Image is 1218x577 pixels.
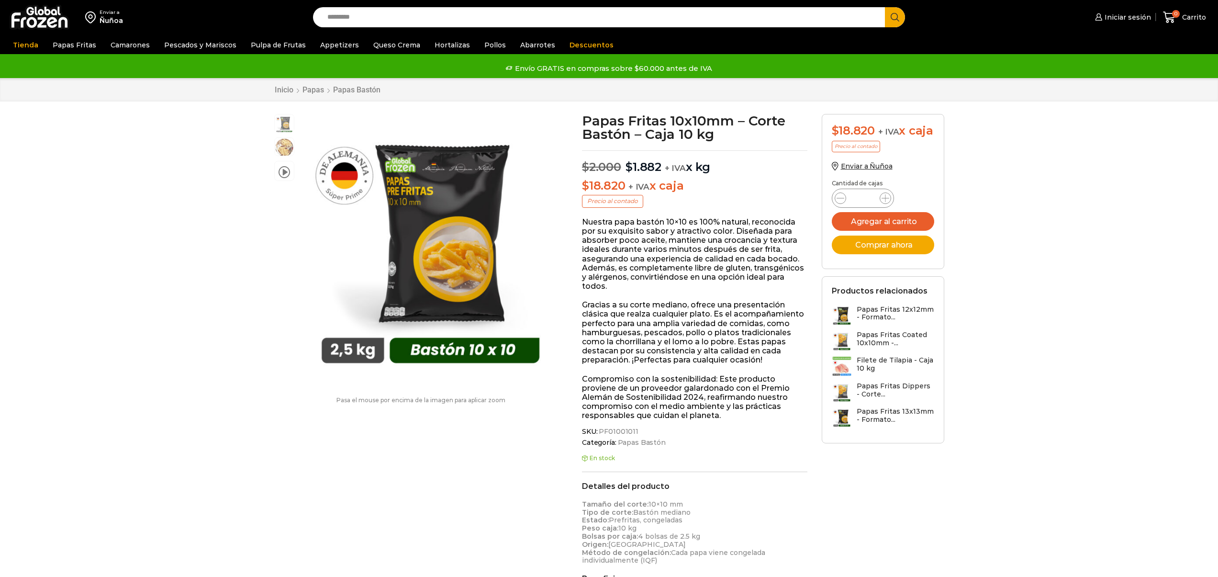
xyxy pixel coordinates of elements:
[626,160,633,174] span: $
[832,305,934,326] a: Papas Fritas 12x12mm - Formato...
[315,36,364,54] a: Appetizers
[299,114,562,377] div: 1 / 3
[582,532,638,541] strong: Bolsas por caja:
[857,331,934,347] h3: Papas Fritas Coated 10x10mm -...
[430,36,475,54] a: Hortalizas
[1093,8,1151,27] a: Iniciar sesión
[246,36,311,54] a: Pulpa de Frutas
[832,331,934,351] a: Papas Fritas Coated 10x10mm -...
[565,36,618,54] a: Descuentos
[832,162,893,170] a: Enviar a Ñuñoa
[832,141,880,152] p: Precio al contado
[274,85,294,94] a: Inicio
[480,36,511,54] a: Pollos
[582,482,807,491] h2: Detalles del producto
[582,179,625,192] bdi: 18.820
[582,217,807,291] p: Nuestra papa bastón 10×10 es 100% natural, reconocida por su exquisito sabor y atractivo color. D...
[628,182,649,192] span: + IVA
[299,114,562,377] img: 10x10
[841,162,893,170] span: Enviar a Ñuñoa
[582,374,807,420] p: Compromiso con la sostenibilidad: Este producto proviene de un proveedor galardonado con el Premi...
[1172,10,1180,18] span: 0
[832,124,839,137] span: $
[832,382,934,403] a: Papas Fritas Dippers - Corte...
[274,85,381,94] nav: Breadcrumb
[582,439,807,447] span: Categoría:
[885,7,905,27] button: Search button
[626,160,661,174] bdi: 1.882
[857,305,934,322] h3: Papas Fritas 12x12mm - Formato...
[159,36,241,54] a: Pescados y Mariscos
[100,16,123,25] div: Ñuñoa
[832,236,934,254] button: Comprar ahora
[582,160,589,174] span: $
[665,163,686,173] span: + IVA
[1102,12,1151,22] span: Iniciar sesión
[582,179,807,193] p: x caja
[857,382,934,398] h3: Papas Fritas Dippers - Corte...
[582,500,807,565] p: 10×10 mm Bastón mediano Prefritas, congeladas 10 kg 4 bolsas de 2.5 kg [GEOGRAPHIC_DATA] Cada pap...
[1161,6,1208,29] a: 0 Carrito
[100,9,123,16] div: Enviar a
[832,124,875,137] bdi: 18.820
[582,548,671,557] strong: Método de congelación:
[582,150,807,174] p: x kg
[857,407,934,424] h3: Papas Fritas 13x13mm - Formato...
[582,428,807,436] span: SKU:
[515,36,560,54] a: Abarrotes
[582,516,609,524] strong: Estado:
[1180,12,1206,22] span: Carrito
[582,524,618,532] strong: Peso caja:
[106,36,155,54] a: Camarones
[275,114,294,134] span: 10×10
[878,127,899,136] span: + IVA
[832,286,927,295] h2: Productos relacionados
[832,407,934,428] a: Papas Fritas 13x13mm - Formato...
[832,124,934,138] div: x caja
[597,428,638,436] span: PF01001011
[582,195,643,207] p: Precio al contado
[333,85,381,94] a: Papas Bastón
[582,508,633,517] strong: Tipo de corte:
[854,192,872,205] input: Product quantity
[582,160,621,174] bdi: 2.000
[48,36,101,54] a: Papas Fritas
[302,85,324,94] a: Papas
[369,36,425,54] a: Queso Crema
[582,179,589,192] span: $
[832,180,934,187] p: Cantidad de cajas
[582,455,807,462] p: En stock
[832,212,934,231] button: Agregar al carrito
[582,540,608,549] strong: Origen:
[275,138,294,157] span: 10×10
[8,36,43,54] a: Tienda
[582,500,648,509] strong: Tamaño del corte:
[857,356,934,373] h3: Filete de Tilapia - Caja 10 kg
[616,439,666,447] a: Papas Bastón
[832,356,934,377] a: Filete de Tilapia - Caja 10 kg
[274,397,568,404] p: Pasa el mouse por encima de la imagen para aplicar zoom
[582,114,807,141] h1: Papas Fritas 10x10mm – Corte Bastón – Caja 10 kg
[85,9,100,25] img: address-field-icon.svg
[582,300,807,364] p: Gracias a su corte mediano, ofrece una presentación clásica que realza cualquier plato. Es el aco...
